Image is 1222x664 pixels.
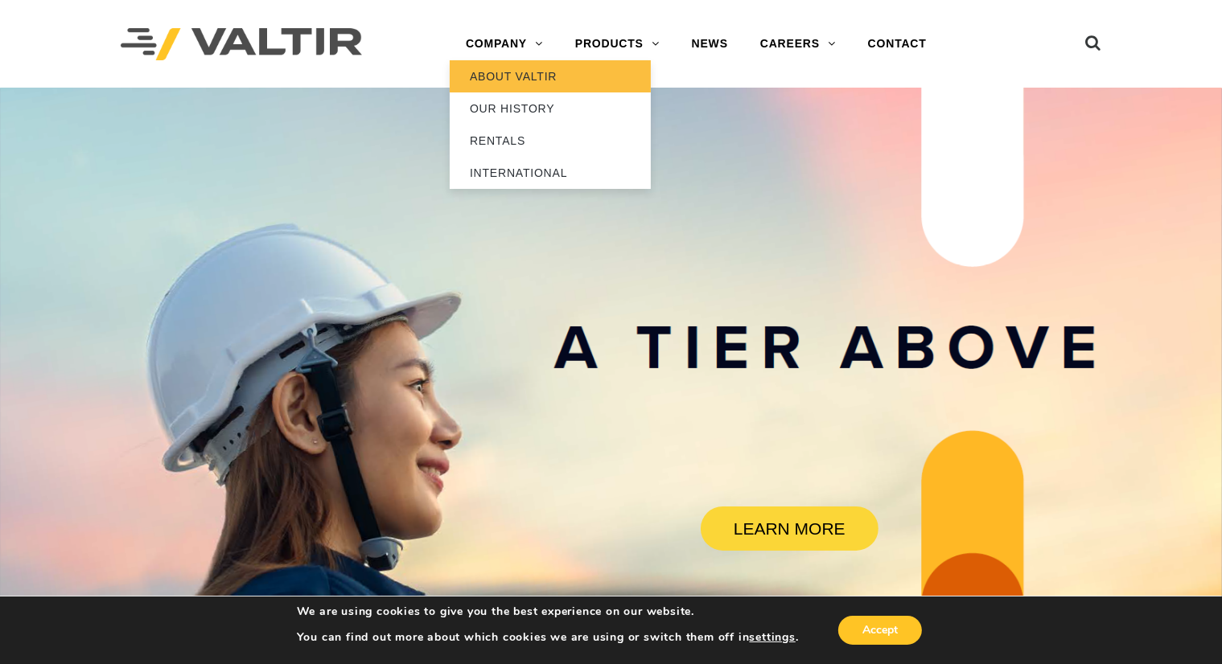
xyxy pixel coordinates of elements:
a: ABOUT VALTIR [450,60,651,92]
p: You can find out more about which cookies we are using or switch them off in . [297,630,799,645]
a: LEARN MORE [701,506,878,551]
p: We are using cookies to give you the best experience on our website. [297,605,799,619]
img: Valtir [121,28,362,61]
a: CONTACT [852,28,943,60]
a: CAREERS [744,28,852,60]
a: RENTALS [450,125,651,157]
a: PRODUCTS [559,28,676,60]
a: INTERNATIONAL [450,157,651,189]
button: Accept [838,616,922,645]
button: settings [750,630,796,645]
a: COMPANY [450,28,559,60]
a: OUR HISTORY [450,92,651,125]
a: NEWS [676,28,744,60]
